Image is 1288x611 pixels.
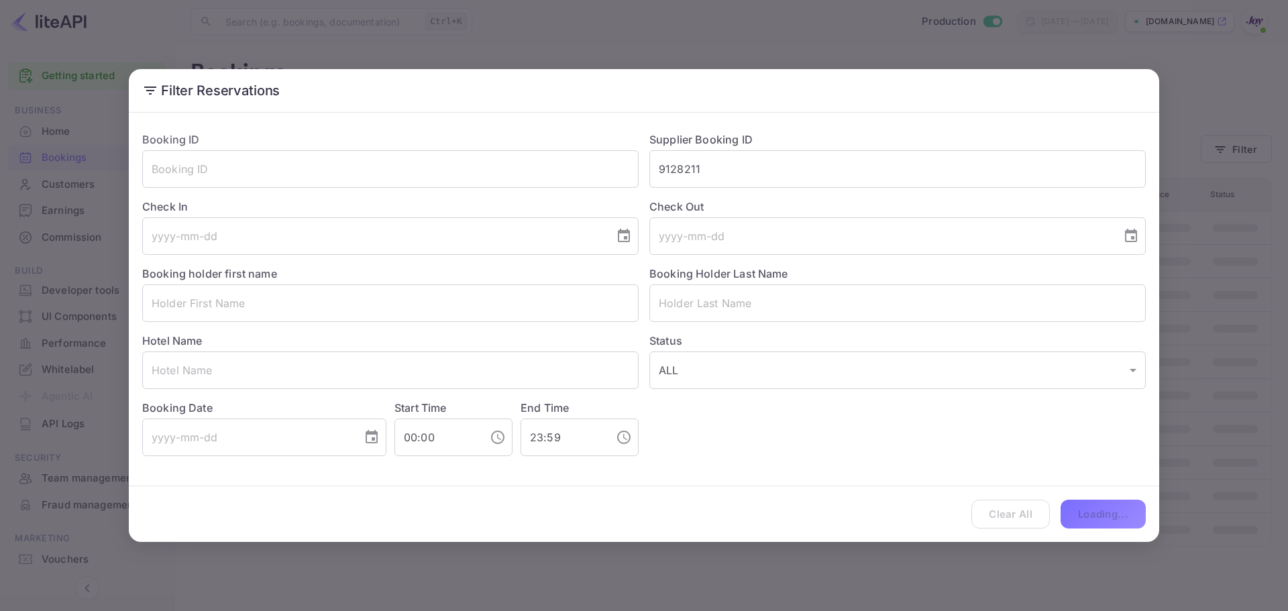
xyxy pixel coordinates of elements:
button: Choose date [610,223,637,249]
label: Booking ID [142,133,200,146]
input: yyyy-mm-dd [142,419,353,456]
label: Supplier Booking ID [649,133,753,146]
label: Check In [142,199,639,215]
div: ALL [649,351,1146,389]
label: Check Out [649,199,1146,215]
button: Choose date [358,424,385,451]
label: Hotel Name [142,334,203,347]
input: hh:mm [394,419,479,456]
button: Choose date [1118,223,1144,249]
label: Booking holder first name [142,267,277,280]
input: hh:mm [521,419,605,456]
label: Status [649,333,1146,349]
input: yyyy-mm-dd [649,217,1112,255]
button: Choose time, selected time is 11:59 PM [610,424,637,451]
label: Booking Holder Last Name [649,267,788,280]
h2: Filter Reservations [129,69,1159,112]
input: Booking ID [142,150,639,188]
input: Hotel Name [142,351,639,389]
label: Booking Date [142,400,386,416]
input: Holder Last Name [649,284,1146,322]
input: Holder First Name [142,284,639,322]
label: Start Time [394,401,447,414]
input: Supplier Booking ID [649,150,1146,188]
button: Choose time, selected time is 12:00 AM [484,424,511,451]
label: End Time [521,401,569,414]
input: yyyy-mm-dd [142,217,605,255]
